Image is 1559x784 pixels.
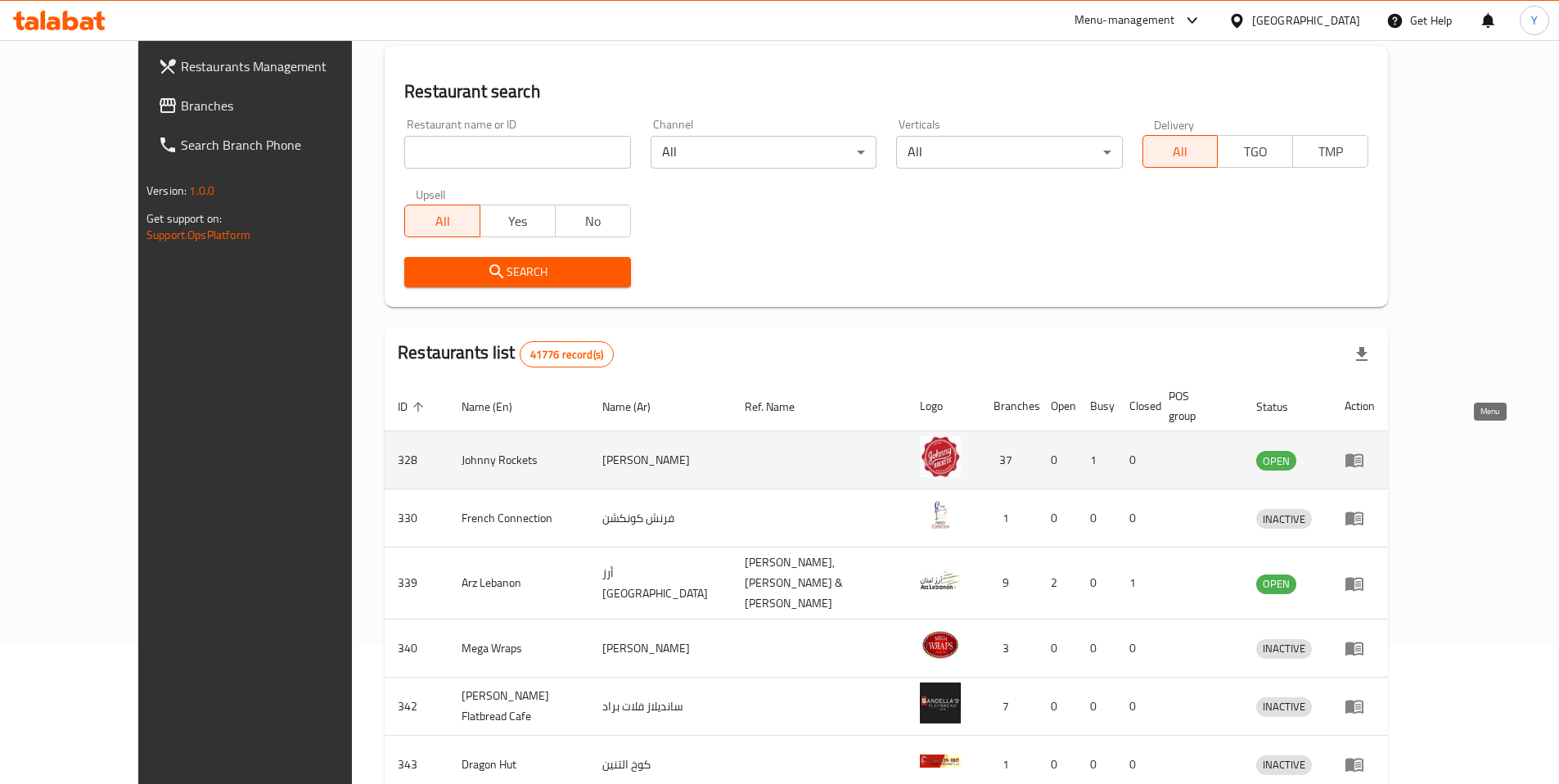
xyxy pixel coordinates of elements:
div: Export file [1342,335,1381,374]
td: Johnny Rockets [448,431,589,489]
span: Name (Ar) [602,397,672,417]
td: Arz Lebanon [448,547,589,620]
td: 1 [1116,547,1156,620]
a: Search Branch Phone [145,125,399,164]
td: سانديلاز فلات براد [589,678,732,736]
span: All [412,210,474,233]
td: [PERSON_NAME],[PERSON_NAME] & [PERSON_NAME] [732,547,908,620]
span: Status [1256,397,1309,417]
td: 330 [385,489,448,547]
span: TMP [1300,140,1362,164]
th: Open [1038,381,1077,431]
div: Menu [1345,574,1375,593]
td: أرز [GEOGRAPHIC_DATA] [589,547,732,620]
span: Version: [146,180,187,201]
div: OPEN [1256,451,1296,471]
div: Menu [1345,755,1375,774]
span: Search [417,262,617,282]
button: No [555,205,631,237]
td: 0 [1077,489,1116,547]
td: [PERSON_NAME] [589,620,732,678]
td: 340 [385,620,448,678]
label: Upsell [416,188,446,200]
span: Search Branch Phone [181,135,385,155]
img: Arz Lebanon [920,560,961,601]
td: 37 [980,431,1038,489]
span: OPEN [1256,452,1296,471]
td: 342 [385,678,448,736]
img: Sandella's Flatbread Cafe [920,683,961,723]
td: 0 [1116,431,1156,489]
button: All [404,205,480,237]
span: Name (En) [462,397,534,417]
td: 1 [1077,431,1116,489]
div: Menu-management [1075,11,1175,30]
label: Delivery [1154,119,1195,130]
th: Closed [1116,381,1156,431]
td: 0 [1038,678,1077,736]
button: All [1142,135,1219,168]
td: 9 [980,547,1038,620]
div: Menu [1345,696,1375,716]
div: Menu [1345,508,1375,528]
input: Search for restaurant name or ID.. [404,136,630,169]
button: Yes [480,205,556,237]
div: INACTIVE [1256,697,1312,717]
td: 328 [385,431,448,489]
span: No [562,210,624,233]
th: Branches [980,381,1038,431]
button: TMP [1292,135,1368,168]
td: 0 [1077,620,1116,678]
td: 3 [980,620,1038,678]
span: OPEN [1256,574,1296,593]
div: Menu [1345,638,1375,658]
th: Action [1331,381,1388,431]
a: Support.OpsPlatform [146,224,250,246]
span: Branches [181,96,385,115]
td: 0 [1038,620,1077,678]
div: INACTIVE [1256,755,1312,775]
div: [GEOGRAPHIC_DATA] [1252,11,1360,29]
h2: Restaurant search [404,79,1368,104]
td: Mega Wraps [448,620,589,678]
span: Yes [487,210,549,233]
span: INACTIVE [1256,755,1312,774]
div: All [651,136,876,169]
a: Branches [145,86,399,125]
td: 1 [980,489,1038,547]
td: 7 [980,678,1038,736]
td: French Connection [448,489,589,547]
td: 2 [1038,547,1077,620]
td: 0 [1116,678,1156,736]
td: فرنش كونكشن [589,489,732,547]
span: TGO [1224,140,1286,164]
td: 0 [1038,489,1077,547]
a: Restaurants Management [145,47,399,86]
span: All [1150,140,1212,164]
td: 0 [1116,489,1156,547]
div: Total records count [520,341,614,367]
span: 41776 record(s) [520,347,613,363]
span: 1.0.0 [189,180,214,201]
div: All [896,136,1122,169]
td: [PERSON_NAME] [589,431,732,489]
span: ID [398,397,429,417]
img: Dragon Hut [920,741,961,782]
img: Johnny Rockets [920,436,961,477]
span: Y [1531,11,1538,29]
span: POS group [1169,386,1223,426]
span: Get support on: [146,208,222,229]
span: INACTIVE [1256,697,1312,716]
td: 0 [1077,678,1116,736]
h2: Restaurants list [398,340,614,367]
td: 339 [385,547,448,620]
td: 0 [1077,547,1116,620]
span: INACTIVE [1256,639,1312,658]
th: Logo [907,381,980,431]
th: Busy [1077,381,1116,431]
button: Search [404,257,630,287]
td: 0 [1038,431,1077,489]
td: [PERSON_NAME] Flatbread Cafe [448,678,589,736]
span: Restaurants Management [181,56,385,76]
